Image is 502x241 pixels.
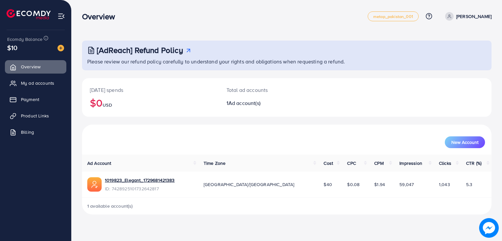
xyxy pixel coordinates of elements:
[105,177,175,183] a: 1019823_Elegant_1729681421383
[5,60,66,73] a: Overview
[97,45,183,55] h3: [AdReach] Refund Policy
[87,58,488,65] p: Please review our refund policy carefully to understand your rights and obligations when requesti...
[324,181,332,188] span: $40
[439,160,451,166] span: Clicks
[103,102,112,108] span: USD
[5,77,66,90] a: My ad accounts
[87,203,133,209] span: 1 available account(s)
[7,43,17,52] span: $10
[479,218,499,238] img: image
[456,12,492,20] p: [PERSON_NAME]
[466,181,472,188] span: 5.3
[204,181,294,188] span: [GEOGRAPHIC_DATA]/[GEOGRAPHIC_DATA]
[399,181,414,188] span: 59,047
[368,11,419,21] a: metap_pakistan_001
[466,160,481,166] span: CTR (%)
[204,160,226,166] span: Time Zone
[82,12,120,21] h3: Overview
[21,63,41,70] span: Overview
[443,12,492,21] a: [PERSON_NAME]
[105,185,175,192] span: ID: 7428925101732642817
[90,86,211,94] p: [DATE] spends
[439,181,450,188] span: 1,043
[347,181,360,188] span: $0.08
[324,160,333,166] span: Cost
[58,12,65,20] img: menu
[373,14,413,19] span: metap_pakistan_001
[5,126,66,139] a: Billing
[7,9,51,19] img: logo
[7,36,42,43] span: Ecomdy Balance
[87,160,111,166] span: Ad Account
[374,181,385,188] span: $1.94
[226,100,313,106] h2: 1
[87,177,102,192] img: ic-ads-acc.e4c84228.svg
[5,93,66,106] a: Payment
[399,160,422,166] span: Impression
[374,160,383,166] span: CPM
[90,96,211,109] h2: $0
[228,99,260,107] span: Ad account(s)
[21,129,34,135] span: Billing
[451,140,478,145] span: New Account
[21,96,39,103] span: Payment
[226,86,313,94] p: Total ad accounts
[21,80,54,86] span: My ad accounts
[21,112,49,119] span: Product Links
[58,45,64,51] img: image
[445,136,485,148] button: New Account
[5,109,66,122] a: Product Links
[347,160,356,166] span: CPC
